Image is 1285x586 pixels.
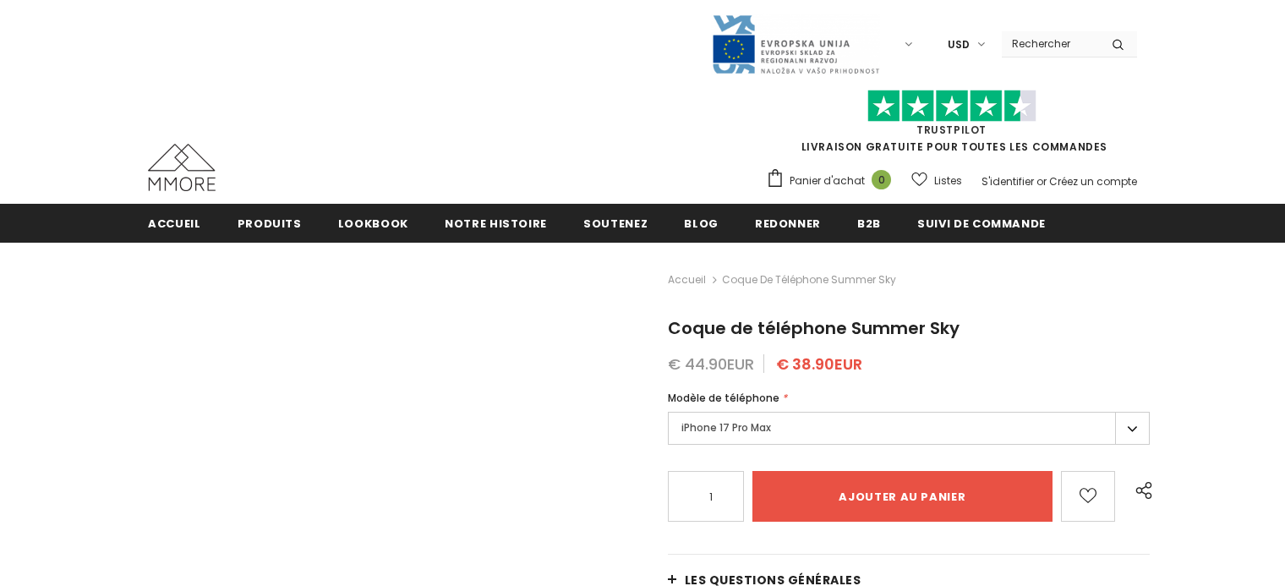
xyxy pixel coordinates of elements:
span: USD [948,36,970,53]
a: Listes [911,166,962,195]
a: B2B [857,204,881,242]
a: Accueil [668,270,706,290]
a: soutenez [583,204,648,242]
span: B2B [857,216,881,232]
a: TrustPilot [916,123,987,137]
span: Listes [934,173,962,189]
span: LIVRAISON GRATUITE POUR TOUTES LES COMMANDES [766,97,1137,154]
span: Produits [238,216,302,232]
a: Panier d'achat 0 [766,168,899,194]
span: or [1036,174,1047,189]
span: Blog [684,216,719,232]
a: Notre histoire [445,204,547,242]
a: Lookbook [338,204,408,242]
span: € 38.90EUR [776,353,862,375]
a: Créez un compte [1049,174,1137,189]
a: Produits [238,204,302,242]
input: Ajouter au panier [752,471,1053,522]
span: Panier d'achat [790,173,865,189]
a: S'identifier [982,174,1034,189]
span: Notre histoire [445,216,547,232]
span: € 44.90EUR [668,353,754,375]
span: 0 [872,170,891,189]
span: Suivi de commande [917,216,1046,232]
span: Coque de téléphone Summer Sky [668,316,960,340]
span: soutenez [583,216,648,232]
label: iPhone 17 Pro Max [668,412,1150,445]
a: Suivi de commande [917,204,1046,242]
span: Lookbook [338,216,408,232]
a: Javni Razpis [711,36,880,51]
span: Coque de téléphone Summer Sky [722,270,896,290]
span: Redonner [755,216,821,232]
img: Cas MMORE [148,144,216,191]
span: Accueil [148,216,201,232]
a: Blog [684,204,719,242]
img: Faites confiance aux étoiles pilotes [867,90,1036,123]
span: Modèle de téléphone [668,391,779,405]
input: Search Site [1002,31,1099,56]
a: Redonner [755,204,821,242]
a: Accueil [148,204,201,242]
img: Javni Razpis [711,14,880,75]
